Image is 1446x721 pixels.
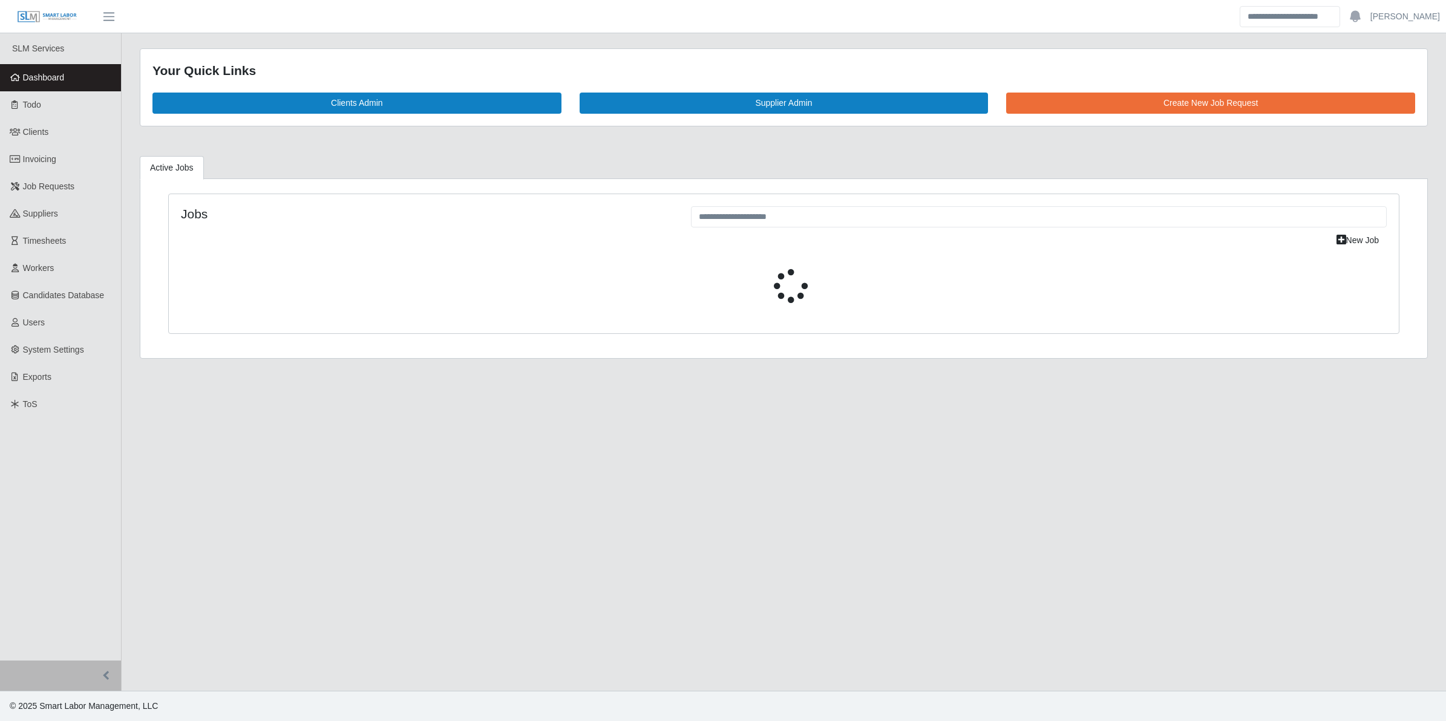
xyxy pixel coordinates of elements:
[152,93,561,114] a: Clients Admin
[23,372,51,382] span: Exports
[23,209,58,218] span: Suppliers
[23,399,38,409] span: ToS
[580,93,989,114] a: Supplier Admin
[23,236,67,246] span: Timesheets
[23,318,45,327] span: Users
[140,156,204,180] a: Active Jobs
[181,206,673,221] h4: Jobs
[17,10,77,24] img: SLM Logo
[12,44,64,53] span: SLM Services
[23,100,41,109] span: Todo
[23,345,84,354] span: System Settings
[23,73,65,82] span: Dashboard
[23,290,105,300] span: Candidates Database
[1370,10,1440,23] a: [PERSON_NAME]
[10,701,158,711] span: © 2025 Smart Labor Management, LLC
[23,263,54,273] span: Workers
[152,61,1415,80] div: Your Quick Links
[1240,6,1340,27] input: Search
[1006,93,1415,114] a: Create New Job Request
[1329,230,1387,251] a: New Job
[23,181,75,191] span: Job Requests
[23,154,56,164] span: Invoicing
[23,127,49,137] span: Clients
